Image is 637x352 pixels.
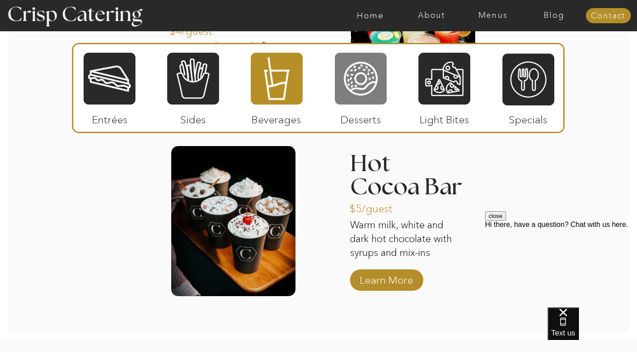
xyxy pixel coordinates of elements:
[485,211,637,318] iframe: podium webchat widget prompt
[340,11,401,20] a: Home
[169,16,229,42] p: $4/guest
[523,11,585,20] a: Blog
[80,105,139,130] p: Entrées
[350,193,409,219] a: $5/guest
[462,11,523,20] a: Menus
[331,105,391,130] p: Desserts
[163,105,223,130] p: Sides
[498,105,558,130] p: Specials
[548,307,637,352] iframe: podium webchat widget bubble
[247,105,306,130] p: Beverages
[171,40,297,83] p: 6 custom lemonade flavors with syrups and purées
[415,105,474,130] p: Light Bites
[586,12,631,21] a: Contact
[357,265,416,291] a: Learn More
[401,11,462,20] a: About
[350,218,456,261] p: Warm milk, white and dark hot chocolate with syrups and mix-ins
[350,152,468,176] h3: Hot Cocoa Bar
